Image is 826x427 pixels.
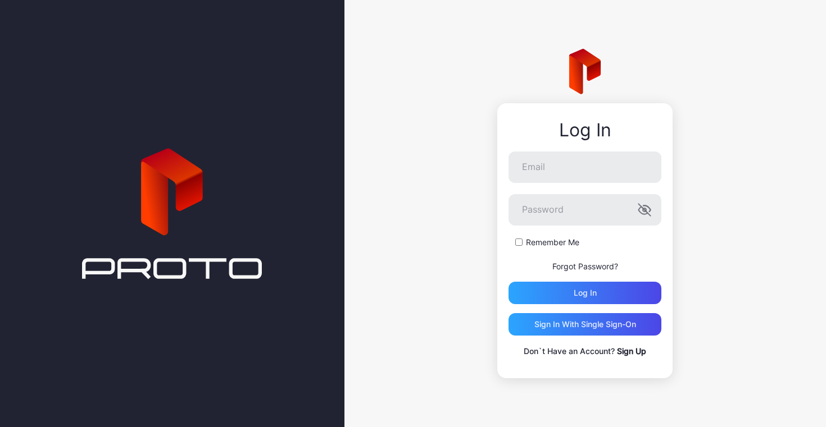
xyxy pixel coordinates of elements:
input: Email [509,151,661,183]
a: Forgot Password? [552,261,618,271]
button: Password [638,203,651,217]
div: Log in [574,288,597,297]
a: Sign Up [617,346,646,356]
div: Log In [509,120,661,140]
button: Log in [509,282,661,304]
div: Sign in With Single Sign-On [534,320,636,329]
input: Password [509,194,661,226]
label: Remember Me [526,237,579,248]
p: Don`t Have an Account? [509,345,661,358]
button: Sign in With Single Sign-On [509,313,661,336]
